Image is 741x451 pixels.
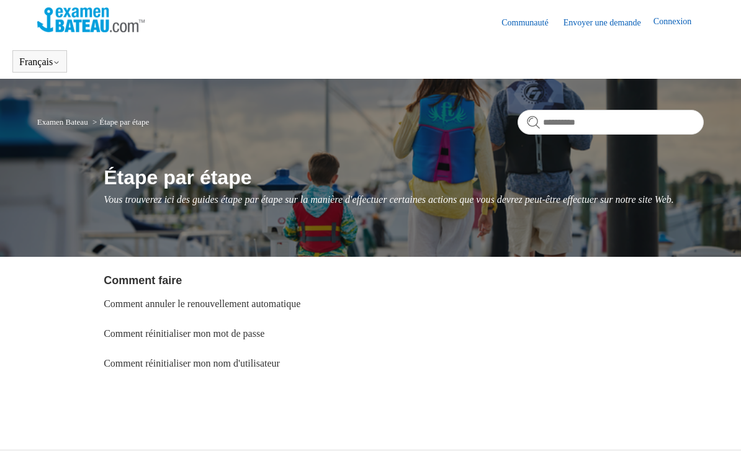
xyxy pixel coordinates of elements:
a: Communauté [501,16,560,29]
li: Étape par étape [90,117,149,127]
li: Examen Bateau [37,117,90,127]
a: Envoyer une demande [564,16,653,29]
a: Comment réinitialiser mon mot de passe [104,328,264,339]
a: Comment faire [104,274,182,287]
a: Comment annuler le renouvellement automatique [104,298,300,309]
a: Examen Bateau [37,117,88,127]
a: Comment réinitialiser mon nom d'utilisateur [104,358,280,368]
input: Rechercher [518,110,704,135]
img: Page d’accueil du Centre d’aide Examen Bateau [37,7,145,32]
button: Français [19,56,60,68]
p: Vous trouverez ici des guides étape par étape sur la manière d'effectuer certaines actions que vo... [104,192,704,207]
h1: Étape par étape [104,163,704,192]
a: Connexion [653,15,704,30]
